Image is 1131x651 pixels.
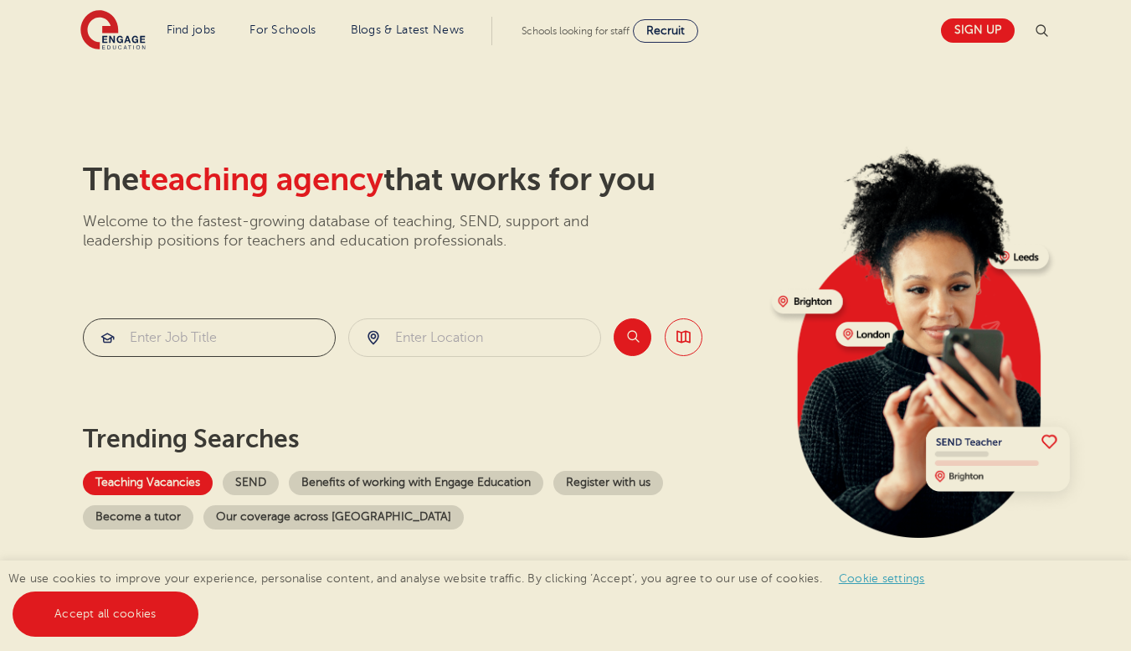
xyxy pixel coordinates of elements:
img: Engage Education [80,10,146,52]
span: We use cookies to improve your experience, personalise content, and analyse website traffic. By c... [8,572,942,620]
a: Register with us [553,471,663,495]
span: Recruit [646,24,685,37]
h2: The that works for you [83,161,758,199]
div: Submit [83,318,336,357]
p: Trending searches [83,424,758,454]
div: Submit [348,318,601,357]
a: Find jobs [167,23,216,36]
a: SEND [223,471,279,495]
a: For Schools [249,23,316,36]
a: Accept all cookies [13,592,198,637]
a: Teaching Vacancies [83,471,213,495]
a: Cookie settings [839,572,925,585]
a: Blogs & Latest News [351,23,465,36]
a: Our coverage across [GEOGRAPHIC_DATA] [203,505,464,530]
a: Recruit [633,19,698,43]
span: teaching agency [139,162,383,198]
a: Sign up [941,18,1015,43]
span: Schools looking for staff [522,25,630,37]
input: Submit [349,319,600,356]
p: Welcome to the fastest-growing database of teaching, SEND, support and leadership positions for t... [83,212,635,251]
button: Search [614,318,651,356]
a: Become a tutor [83,505,193,530]
a: Benefits of working with Engage Education [289,471,543,495]
input: Submit [84,319,335,356]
